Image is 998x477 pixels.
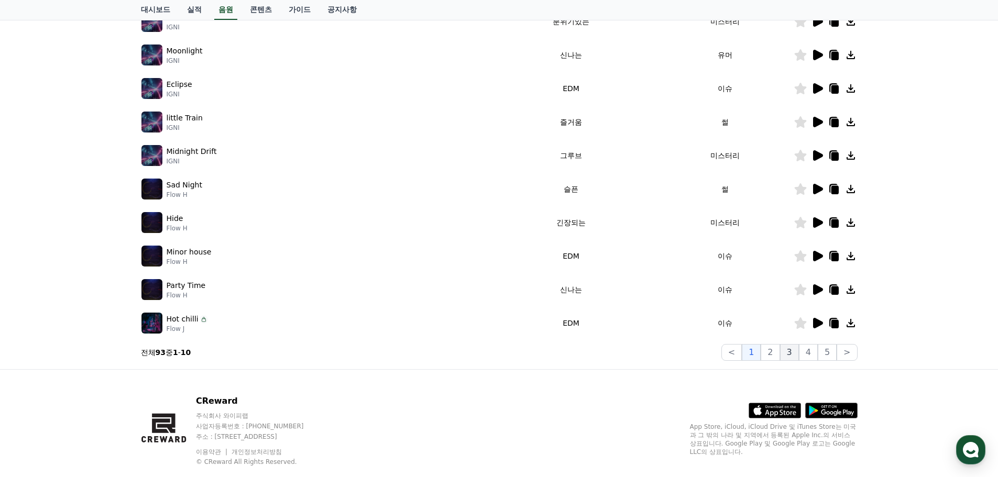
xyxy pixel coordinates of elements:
p: Midnight Drift [167,146,217,157]
p: IGNI [167,23,203,31]
td: 즐거움 [486,105,656,139]
p: Moonlight [167,46,203,57]
td: 이슈 [656,273,794,306]
td: 미스터리 [656,5,794,38]
p: Sad Night [167,180,202,191]
p: 주식회사 와이피랩 [196,412,324,420]
td: EDM [486,306,656,340]
button: < [721,344,742,361]
img: music [141,246,162,267]
td: 이슈 [656,72,794,105]
img: music [141,145,162,166]
td: 썰 [656,172,794,206]
td: 신나는 [486,273,656,306]
p: Hot chilli [167,314,199,325]
span: 설정 [162,348,174,356]
p: 사업자등록번호 : [PHONE_NUMBER] [196,422,324,430]
p: little Train [167,113,203,124]
p: CReward [196,395,324,407]
a: 홈 [3,332,69,358]
a: 대화 [69,332,135,358]
p: IGNI [167,157,217,165]
img: music [141,212,162,233]
p: IGNI [167,57,203,65]
span: 홈 [33,348,39,356]
strong: 93 [156,348,166,357]
a: 이용약관 [196,448,229,456]
td: 이슈 [656,306,794,340]
p: Eclipse [167,79,192,90]
p: Flow J [167,325,208,333]
button: > [837,344,857,361]
button: 1 [742,344,761,361]
img: music [141,78,162,99]
p: © CReward All Rights Reserved. [196,458,324,466]
img: music [141,11,162,32]
td: 신나는 [486,38,656,72]
td: 유머 [656,38,794,72]
td: 미스터리 [656,139,794,172]
td: EDM [486,72,656,105]
td: 슬픈 [486,172,656,206]
img: music [141,313,162,334]
button: 3 [780,344,799,361]
p: Flow H [167,291,206,299]
img: music [141,179,162,199]
p: 주소 : [STREET_ADDRESS] [196,432,324,441]
button: 4 [799,344,818,361]
p: 전체 중 - [141,347,191,358]
td: 썰 [656,105,794,139]
img: music [141,112,162,132]
td: 그루브 [486,139,656,172]
p: Flow H [167,258,212,266]
p: Party Time [167,280,206,291]
td: 분위기있는 [486,5,656,38]
button: 5 [818,344,837,361]
span: 대화 [96,348,108,357]
img: music [141,45,162,65]
p: Minor house [167,247,212,258]
p: IGNI [167,124,203,132]
p: Flow H [167,191,202,199]
td: 이슈 [656,239,794,273]
p: Flow H [167,224,188,232]
td: EDM [486,239,656,273]
strong: 1 [173,348,178,357]
button: 2 [761,344,780,361]
p: Hide [167,213,183,224]
a: 설정 [135,332,201,358]
img: music [141,279,162,300]
td: 미스터리 [656,206,794,239]
p: IGNI [167,90,192,98]
strong: 10 [181,348,191,357]
a: 개인정보처리방침 [232,448,282,456]
p: App Store, iCloud, iCloud Drive 및 iTunes Store는 미국과 그 밖의 나라 및 지역에서 등록된 Apple Inc.의 서비스 상표입니다. Goo... [690,423,858,456]
td: 긴장되는 [486,206,656,239]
